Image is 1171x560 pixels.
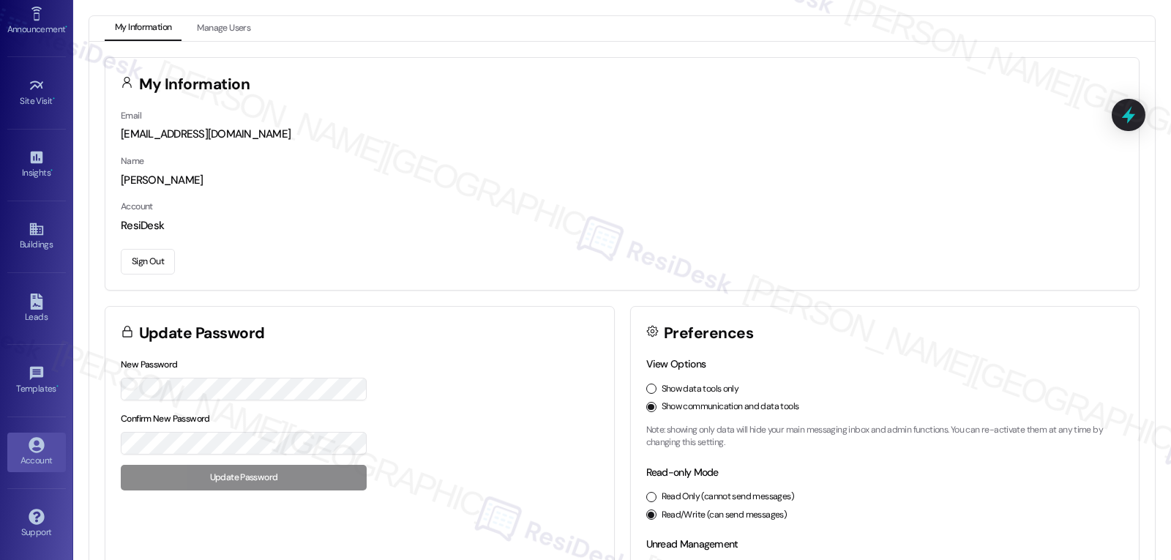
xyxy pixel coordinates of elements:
a: Buildings [7,217,66,256]
label: Confirm New Password [121,413,210,425]
a: Account [7,433,66,472]
label: Name [121,155,144,167]
span: • [56,381,59,392]
div: ResiDesk [121,218,1123,234]
button: Sign Out [121,249,175,275]
label: Read Only (cannot send messages) [662,490,794,504]
label: Email [121,110,141,122]
span: • [53,94,55,104]
h3: My Information [139,77,250,92]
label: Show data tools only [662,383,739,396]
h3: Update Password [139,326,265,341]
a: Site Visit • [7,73,66,113]
button: My Information [105,16,182,41]
label: Unread Management [646,537,738,550]
div: [PERSON_NAME] [121,173,1123,188]
a: Insights • [7,145,66,184]
div: [EMAIL_ADDRESS][DOMAIN_NAME] [121,127,1123,142]
a: Templates • [7,361,66,400]
span: • [65,22,67,32]
h3: Preferences [664,326,753,341]
button: Manage Users [187,16,261,41]
label: Read-only Mode [646,466,719,479]
a: Support [7,504,66,544]
label: Show communication and data tools [662,400,799,414]
p: Note: showing only data will hide your main messaging inbox and admin functions. You can re-activ... [646,424,1124,449]
label: View Options [646,357,706,370]
label: Account [121,201,153,212]
span: • [50,165,53,176]
label: New Password [121,359,178,370]
a: Leads [7,289,66,329]
label: Read/Write (can send messages) [662,509,787,522]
